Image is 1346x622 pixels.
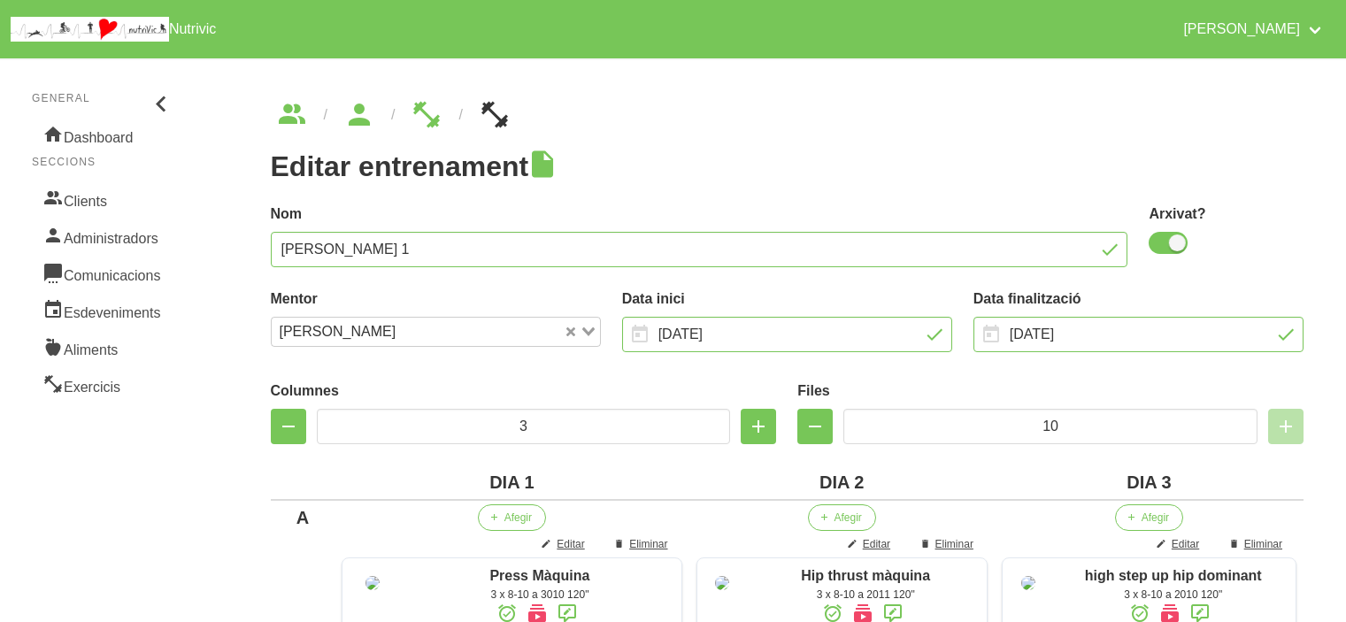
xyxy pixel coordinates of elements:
[1142,510,1169,526] span: Afegir
[504,510,532,526] span: Afegir
[32,218,175,255] a: Administradors
[271,150,1304,182] h1: Editar entrenament
[32,366,175,403] a: Exercicis
[835,510,862,526] span: Afegir
[696,469,988,495] div: DIA 2
[275,321,401,342] span: [PERSON_NAME]
[603,531,681,557] button: Eliminar
[836,531,904,557] button: Editar
[753,587,977,603] div: 3 x 8-10 a 2011 120"
[1172,536,1199,552] span: Editar
[1149,203,1304,225] label: Arxivat?
[935,536,973,552] span: Eliminar
[557,536,584,552] span: Editar
[566,326,575,339] button: Clear Selected
[271,203,1128,225] label: Nom
[1145,531,1213,557] button: Editar
[407,587,672,603] div: 3 x 8-10 a 3010 120"
[278,504,328,531] div: A
[271,317,601,347] div: Search for option
[32,292,175,329] a: Esdeveniments
[1218,531,1296,557] button: Eliminar
[271,101,1304,129] nav: breadcrumbs
[342,469,681,495] div: DIA 1
[797,380,1304,402] label: Files
[32,154,175,170] p: Seccions
[1115,504,1183,531] button: Afegir
[402,321,562,342] input: Search for option
[973,288,1304,310] label: Data finalització
[629,536,667,552] span: Eliminar
[808,504,876,531] button: Afegir
[863,536,890,552] span: Editar
[32,117,175,154] a: Dashboard
[32,90,175,106] p: General
[1021,576,1035,590] img: 8ea60705-12ae-42e8-83e1-4ba62b1261d5%2Factivities%2Fhigh%20hip%20dominant.jpg
[489,568,589,583] span: Press Màquina
[11,17,169,42] img: company_logo
[530,531,598,557] button: Editar
[1059,587,1287,603] div: 3 x 8-10 a 2010 120"
[271,288,601,310] label: Mentor
[1244,536,1282,552] span: Eliminar
[1173,7,1335,51] a: [PERSON_NAME]
[622,288,952,310] label: Data inici
[32,329,175,366] a: Aliments
[365,576,380,590] img: 8ea60705-12ae-42e8-83e1-4ba62b1261d5%2Factivities%2F83984-press-maquina-jpg.jpg
[1002,469,1296,495] div: DIA 3
[32,255,175,292] a: Comunicacions
[478,504,546,531] button: Afegir
[909,531,988,557] button: Eliminar
[271,380,777,402] label: Columnes
[1085,568,1262,583] span: high step up hip dominant
[801,568,930,583] span: Hip thrust màquina
[715,576,729,590] img: 8ea60705-12ae-42e8-83e1-4ba62b1261d5%2Factivities%2Fhip%20thrsut%20maquina.jpg
[32,180,175,218] a: Clients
